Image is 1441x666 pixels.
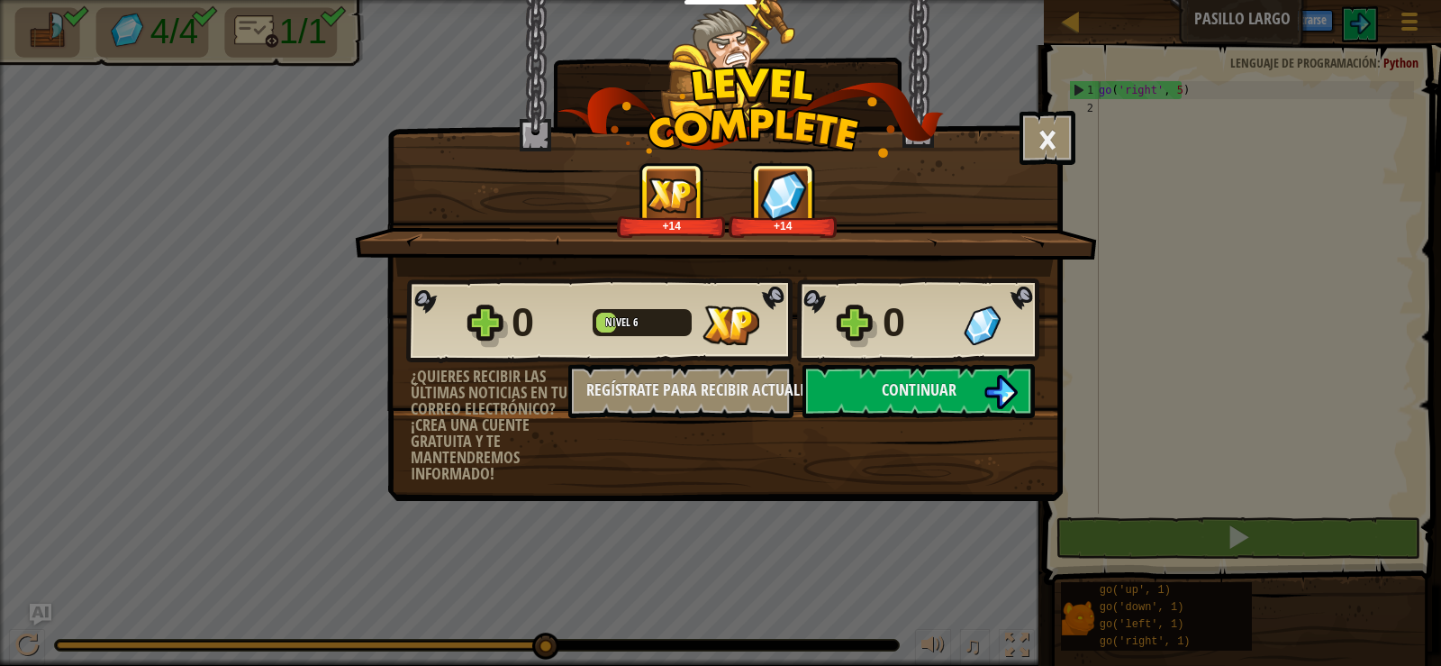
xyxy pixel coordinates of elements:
div: +14 [732,219,834,233]
div: +14 [621,219,722,233]
span: 6 [633,315,639,330]
img: level_complete.png [557,67,944,158]
img: XP Conseguida [647,178,697,213]
div: ¿Quieres recibir las últimas noticias en tu correo electrónico? ¡Crea una cuente gratuita y te ma... [411,369,568,482]
img: Continuar [983,375,1018,409]
button: × [1020,111,1075,165]
span: Nivel [605,315,633,330]
img: Gemas Conseguidas [964,306,1001,345]
button: Regístrate para recibir actualizaciones. [568,364,793,418]
span: Continuar [882,379,956,401]
img: Gemas Conseguidas [760,170,807,220]
button: Continuar [802,364,1035,418]
div: 0 [883,294,953,351]
div: 0 [512,294,582,351]
img: XP Conseguida [702,306,759,345]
